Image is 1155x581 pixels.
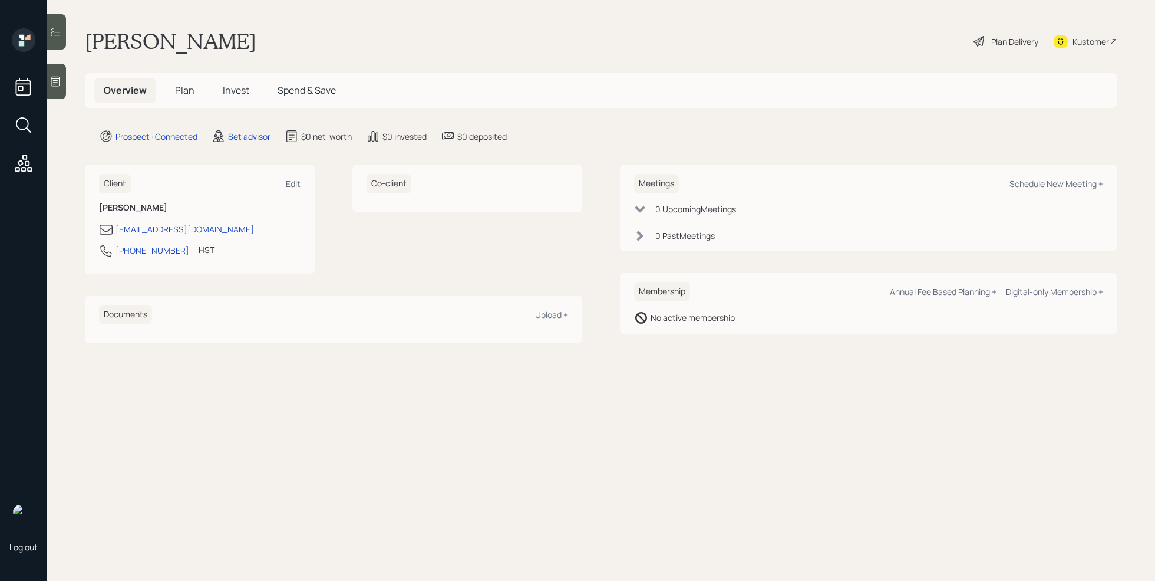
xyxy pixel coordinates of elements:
[991,35,1038,48] div: Plan Delivery
[634,174,679,193] h6: Meetings
[651,311,735,324] div: No active membership
[890,286,996,297] div: Annual Fee Based Planning +
[286,178,301,189] div: Edit
[1009,178,1103,189] div: Schedule New Meeting +
[278,84,336,97] span: Spend & Save
[382,130,427,143] div: $0 invested
[223,84,249,97] span: Invest
[99,305,152,324] h6: Documents
[104,84,147,97] span: Overview
[199,244,214,256] div: HST
[535,309,568,320] div: Upload +
[655,203,736,215] div: 0 Upcoming Meeting s
[115,244,189,257] div: [PHONE_NUMBER]
[12,504,35,527] img: retirable_logo.png
[99,203,301,213] h6: [PERSON_NAME]
[99,174,131,193] h6: Client
[85,28,256,54] h1: [PERSON_NAME]
[115,130,197,143] div: Prospect · Connected
[115,223,254,235] div: [EMAIL_ADDRESS][DOMAIN_NAME]
[457,130,507,143] div: $0 deposited
[1072,35,1109,48] div: Kustomer
[9,541,38,553] div: Log out
[634,282,690,301] h6: Membership
[301,130,352,143] div: $0 net-worth
[367,174,411,193] h6: Co-client
[655,229,715,242] div: 0 Past Meeting s
[228,130,270,143] div: Set advisor
[175,84,194,97] span: Plan
[1006,286,1103,297] div: Digital-only Membership +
